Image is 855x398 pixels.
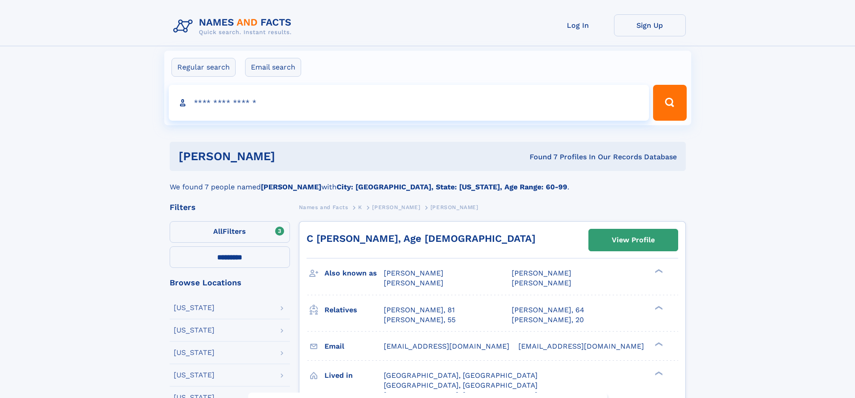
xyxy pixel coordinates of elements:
[358,201,362,213] a: K
[518,342,644,350] span: [EMAIL_ADDRESS][DOMAIN_NAME]
[324,302,384,318] h3: Relatives
[213,227,223,236] span: All
[384,305,455,315] a: [PERSON_NAME], 81
[653,341,663,347] div: ❯
[169,85,649,121] input: search input
[384,315,456,325] a: [PERSON_NAME], 55
[653,305,663,311] div: ❯
[174,349,215,356] div: [US_STATE]
[245,58,301,77] label: Email search
[612,230,655,250] div: View Profile
[384,342,509,350] span: [EMAIL_ADDRESS][DOMAIN_NAME]
[384,269,443,277] span: [PERSON_NAME]
[174,327,215,334] div: [US_STATE]
[512,279,571,287] span: [PERSON_NAME]
[653,85,686,121] button: Search Button
[324,266,384,281] h3: Also known as
[384,371,538,380] span: [GEOGRAPHIC_DATA], [GEOGRAPHIC_DATA]
[307,233,535,244] a: C [PERSON_NAME], Age [DEMOGRAPHIC_DATA]
[261,183,321,191] b: [PERSON_NAME]
[324,339,384,354] h3: Email
[653,370,663,376] div: ❯
[174,372,215,379] div: [US_STATE]
[512,305,584,315] a: [PERSON_NAME], 64
[384,279,443,287] span: [PERSON_NAME]
[170,221,290,243] label: Filters
[512,315,584,325] a: [PERSON_NAME], 20
[589,229,678,251] a: View Profile
[614,14,686,36] a: Sign Up
[170,203,290,211] div: Filters
[372,204,420,210] span: [PERSON_NAME]
[299,201,348,213] a: Names and Facts
[170,14,299,39] img: Logo Names and Facts
[171,58,236,77] label: Regular search
[512,269,571,277] span: [PERSON_NAME]
[372,201,420,213] a: [PERSON_NAME]
[170,279,290,287] div: Browse Locations
[170,171,686,192] div: We found 7 people named with .
[174,304,215,311] div: [US_STATE]
[179,151,403,162] h1: [PERSON_NAME]
[384,381,538,389] span: [GEOGRAPHIC_DATA], [GEOGRAPHIC_DATA]
[358,204,362,210] span: K
[542,14,614,36] a: Log In
[324,368,384,383] h3: Lived in
[430,204,478,210] span: [PERSON_NAME]
[337,183,567,191] b: City: [GEOGRAPHIC_DATA], State: [US_STATE], Age Range: 60-99
[653,268,663,274] div: ❯
[402,152,677,162] div: Found 7 Profiles In Our Records Database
